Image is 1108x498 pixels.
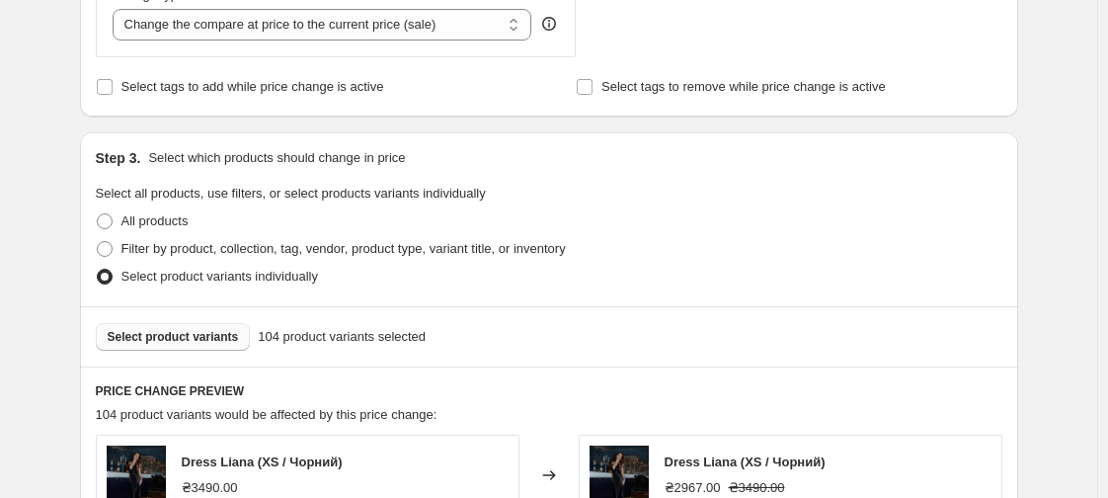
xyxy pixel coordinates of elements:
[665,455,826,469] span: Dress Liana (XS / Чорний)
[539,14,559,34] div: help
[729,478,785,498] strike: ₴3490.00
[148,148,405,168] p: Select which products should change in price
[182,455,343,469] span: Dress Liana (XS / Чорний)
[96,407,437,422] span: 104 product variants would be affected by this price change:
[258,327,426,347] span: 104 product variants selected
[96,148,141,168] h2: Step 3.
[182,478,238,498] div: ₴3490.00
[96,323,251,351] button: Select product variants
[121,269,318,284] span: Select product variants individually
[96,383,1002,399] h6: PRICE CHANGE PREVIEW
[121,241,566,256] span: Filter by product, collection, tag, vendor, product type, variant title, or inventory
[121,213,189,228] span: All products
[665,478,721,498] div: ₴2967.00
[96,186,486,201] span: Select all products, use filters, or select products variants individually
[601,79,886,94] span: Select tags to remove while price change is active
[121,79,384,94] span: Select tags to add while price change is active
[108,329,239,345] span: Select product variants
